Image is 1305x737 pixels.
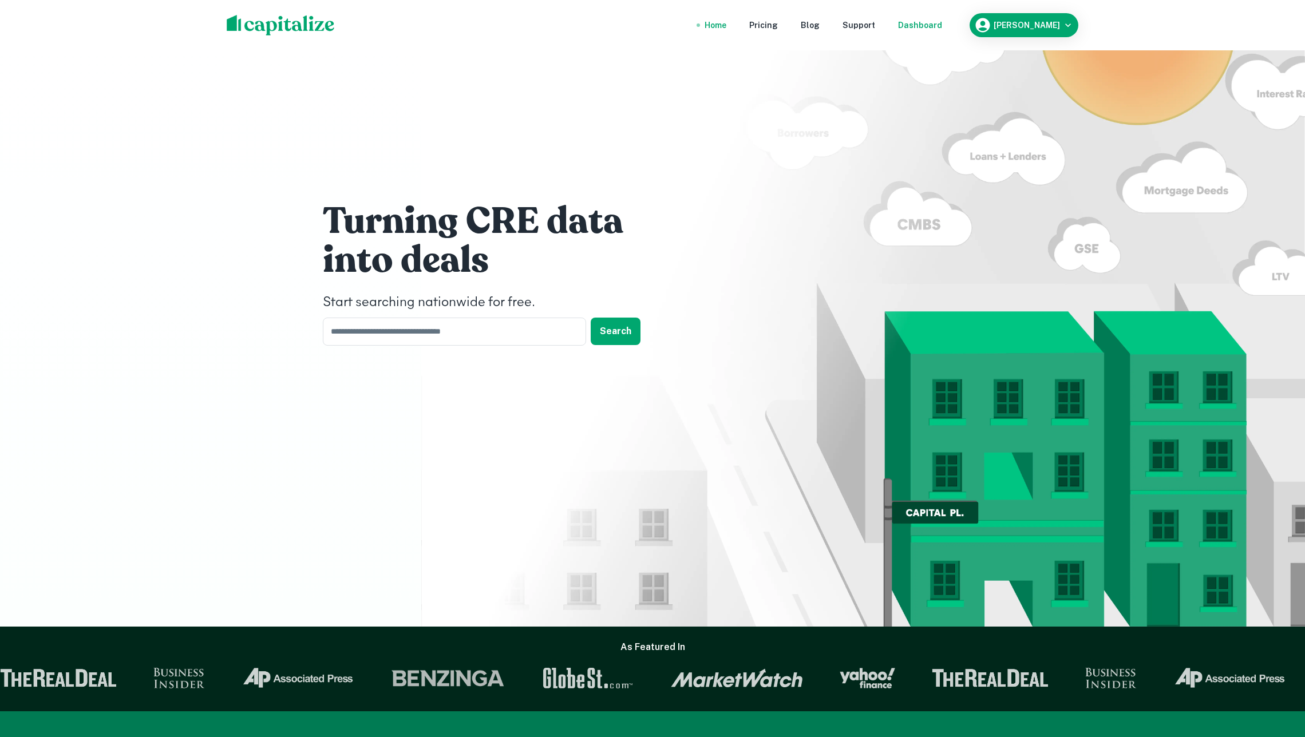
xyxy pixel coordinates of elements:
img: The Real Deal [927,669,1044,687]
img: GlobeSt [537,668,630,688]
a: Dashboard [898,19,942,31]
h1: Turning CRE data [323,199,666,244]
iframe: Chat Widget [1248,645,1305,700]
img: Benzinga [386,668,500,688]
h4: Start searching nationwide for free. [323,292,666,313]
a: Support [843,19,875,31]
a: Pricing [749,19,778,31]
img: Associated Press [1169,668,1282,688]
img: Business Insider [1081,668,1132,688]
img: Business Insider [148,668,200,688]
img: capitalize-logo.png [227,15,335,35]
h6: [PERSON_NAME] [994,21,1060,29]
h1: into deals [323,237,666,283]
a: Blog [801,19,820,31]
button: Search [591,318,640,345]
img: Yahoo Finance [835,668,890,688]
h6: As Featured In [620,640,685,654]
a: Home [705,19,726,31]
img: Market Watch [666,668,798,688]
img: Associated Press [236,668,349,688]
button: [PERSON_NAME] [970,13,1078,37]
